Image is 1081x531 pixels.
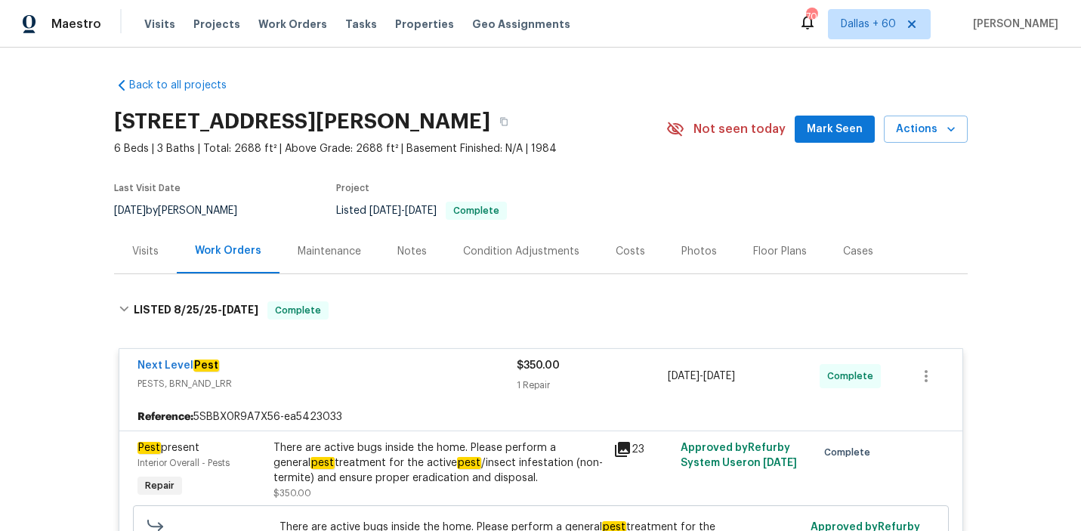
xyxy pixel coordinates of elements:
[137,376,517,391] span: PESTS, BRN_AND_LRR
[345,19,377,29] span: Tasks
[397,244,427,259] div: Notes
[896,120,956,139] span: Actions
[668,369,735,384] span: -
[681,443,797,468] span: Approved by Refurby System User on
[824,445,876,460] span: Complete
[298,244,361,259] div: Maintenance
[807,120,863,139] span: Mark Seen
[174,304,258,315] span: -
[517,378,669,393] div: 1 Repair
[144,17,175,32] span: Visits
[114,202,255,220] div: by [PERSON_NAME]
[681,244,717,259] div: Photos
[753,244,807,259] div: Floor Plans
[472,17,570,32] span: Geo Assignments
[193,360,219,372] em: Pest
[273,489,311,498] span: $350.00
[336,184,369,193] span: Project
[463,244,579,259] div: Condition Adjustments
[841,17,896,32] span: Dallas + 60
[395,17,454,32] span: Properties
[137,409,193,424] b: Reference:
[137,442,161,454] em: Pest
[114,114,490,129] h2: [STREET_ADDRESS][PERSON_NAME]
[114,205,146,216] span: [DATE]
[447,206,505,215] span: Complete
[114,78,259,93] a: Back to all projects
[693,122,786,137] span: Not seen today
[119,403,962,431] div: 5SBBX0R9A7X56-ea5423033
[114,184,181,193] span: Last Visit Date
[369,205,437,216] span: -
[517,360,560,371] span: $350.00
[114,141,666,156] span: 6 Beds | 3 Baths | Total: 2688 ft² | Above Grade: 2688 ft² | Basement Finished: N/A | 1984
[132,244,159,259] div: Visits
[310,457,335,469] em: pest
[222,304,258,315] span: [DATE]
[369,205,401,216] span: [DATE]
[616,244,645,259] div: Costs
[139,478,181,493] span: Repair
[137,458,230,468] span: Interior Overall - Pests
[763,458,797,468] span: [DATE]
[273,440,604,486] div: There are active bugs inside the home. Please perform a general treatment for the active /insect ...
[703,371,735,381] span: [DATE]
[137,360,219,372] a: Next LevelPest
[336,205,507,216] span: Listed
[269,303,327,318] span: Complete
[795,116,875,144] button: Mark Seen
[827,369,879,384] span: Complete
[51,17,101,32] span: Maestro
[806,9,817,24] div: 705
[457,457,481,469] em: pest
[258,17,327,32] span: Work Orders
[405,205,437,216] span: [DATE]
[193,17,240,32] span: Projects
[114,286,968,335] div: LISTED 8/25/25-[DATE]Complete
[613,440,672,458] div: 23
[843,244,873,259] div: Cases
[967,17,1058,32] span: [PERSON_NAME]
[195,243,261,258] div: Work Orders
[174,304,218,315] span: 8/25/25
[884,116,968,144] button: Actions
[668,371,700,381] span: [DATE]
[137,442,199,454] span: present
[134,301,258,320] h6: LISTED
